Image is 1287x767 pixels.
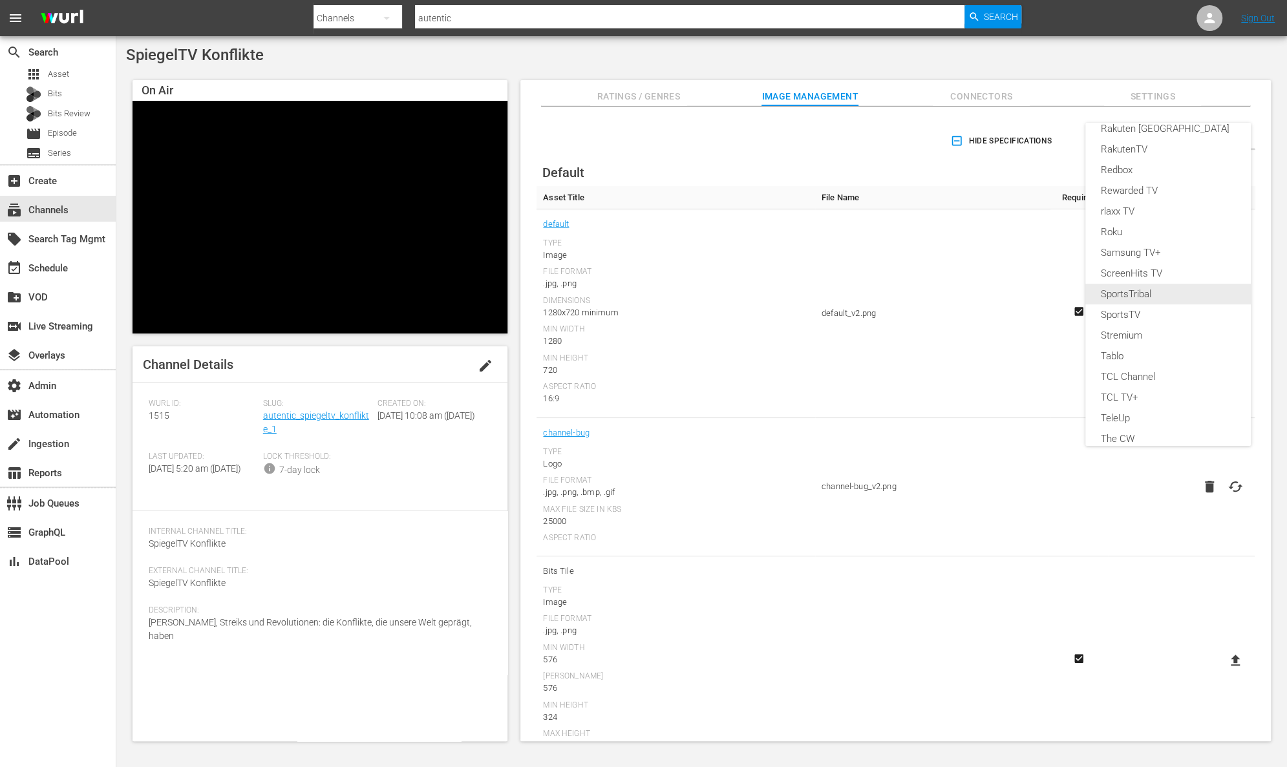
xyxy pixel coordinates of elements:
div: SportsTribal [1101,284,1235,304]
div: TCL TV+ [1101,387,1235,408]
div: rlaxx TV [1101,201,1235,222]
div: Redbox [1101,160,1235,180]
div: Rakuten [GEOGRAPHIC_DATA] [1101,118,1235,139]
div: Samsung TV+ [1101,242,1235,263]
div: The CW [1101,428,1235,449]
div: Rewarded TV [1101,180,1235,201]
div: Roku [1101,222,1235,242]
div: SportsTV [1101,304,1235,325]
div: TCL Channel [1101,366,1235,387]
div: Tablo [1101,346,1235,366]
div: Stremium [1101,325,1235,346]
div: ScreenHits TV [1101,263,1235,284]
div: RakutenTV [1101,139,1235,160]
div: TeleUp [1101,408,1235,428]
